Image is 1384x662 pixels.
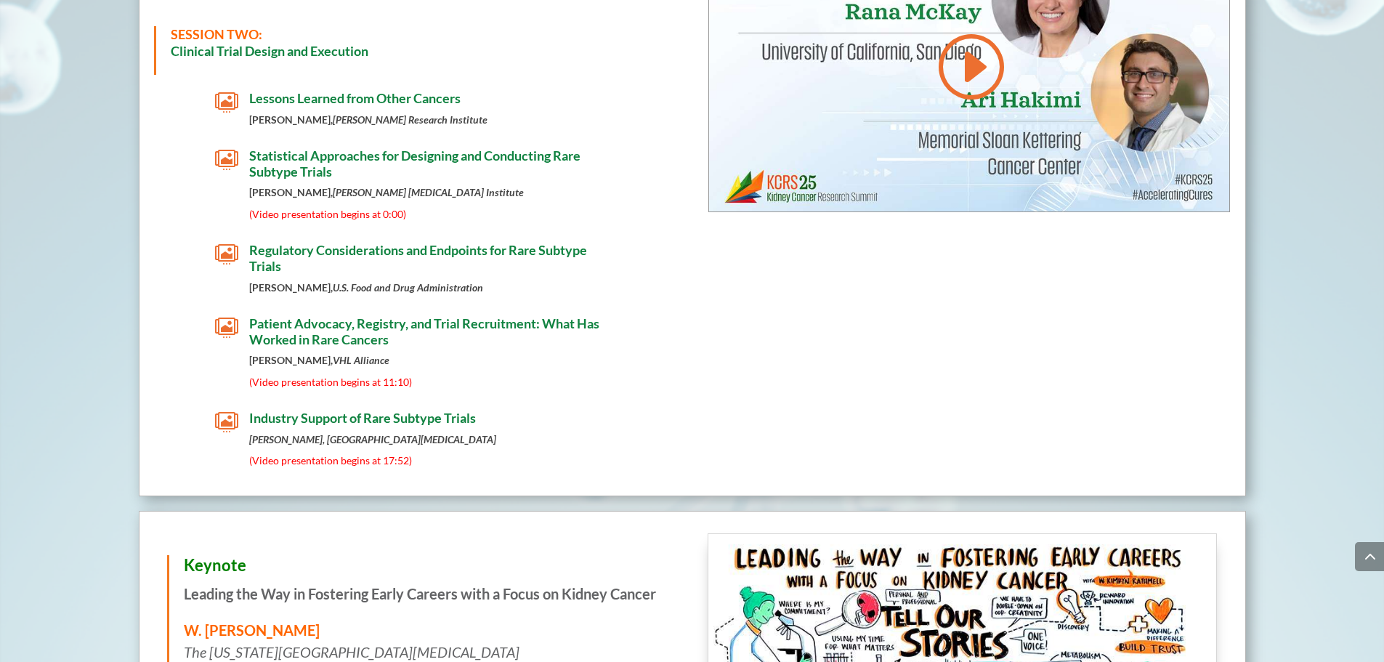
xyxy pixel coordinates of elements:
strong: [PERSON_NAME], [249,113,487,126]
em: VHL Alliance [333,354,389,366]
strong: W. [PERSON_NAME] [184,621,320,639]
span: Patient Advocacy, Registry, and Trial Recruitment: What Has Worked in Rare Cancers [249,315,599,347]
span: (Video presentation begins at 0:00) [249,208,406,220]
strong: [PERSON_NAME], [249,186,524,198]
span:  [215,91,238,114]
span:  [215,148,238,171]
em: The [184,643,206,661]
strong: [PERSON_NAME], [249,281,483,294]
span:  [215,411,238,434]
span: (Video presentation begins at 17:52) [249,454,412,467]
strong: Clinical Trial Design and Execution [171,43,368,59]
em: U.S. Food and Drug Administration [333,281,483,294]
span: Regulatory Considerations and Endpoints for Rare Subtype Trials [249,242,587,274]
em: [PERSON_NAME] Research Institute [333,113,487,126]
em: [PERSON_NAME], [GEOGRAPHIC_DATA][MEDICAL_DATA] [249,433,496,445]
strong: [PERSON_NAME], [249,354,389,366]
span:  [215,243,238,266]
em: [US_STATE][GEOGRAPHIC_DATA][MEDICAL_DATA] [209,643,519,661]
b: Leading the Way in Fostering Early Careers with a Focus on Kidney Cancer [184,585,656,602]
em: [PERSON_NAME] [MEDICAL_DATA] Institute [333,186,524,198]
span:  [215,316,238,339]
span: Industry Support of Rare Subtype Trials [249,410,476,426]
span: Lessons Learned from Other Cancers [249,90,461,106]
span: Keynote [184,555,246,575]
span: (Video presentation begins at 11:10) [249,376,412,388]
span: SESSION TWO: [171,26,262,42]
span: Statistical Approaches for Designing and Conducting Rare Subtype Trials [249,148,580,179]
